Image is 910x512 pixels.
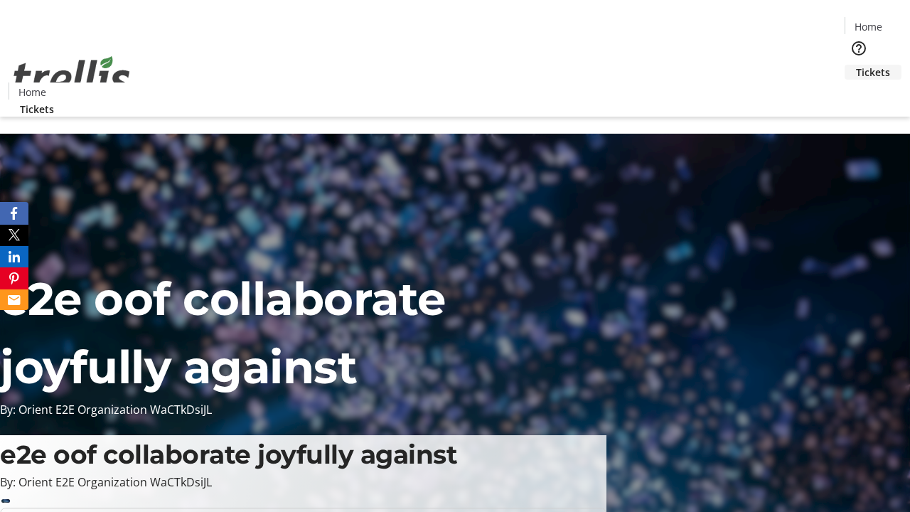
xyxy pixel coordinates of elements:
[845,65,901,80] a: Tickets
[20,102,54,117] span: Tickets
[9,85,55,100] a: Home
[845,80,873,108] button: Cart
[845,19,891,34] a: Home
[855,19,882,34] span: Home
[9,41,135,112] img: Orient E2E Organization WaCTkDsiJL's Logo
[18,85,46,100] span: Home
[856,65,890,80] span: Tickets
[845,34,873,63] button: Help
[9,102,65,117] a: Tickets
